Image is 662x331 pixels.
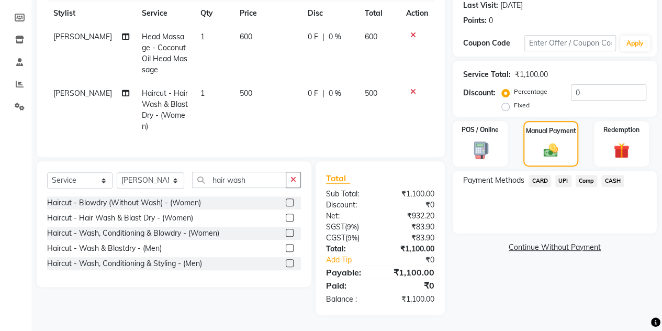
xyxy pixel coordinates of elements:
[539,142,563,159] img: _cash.svg
[390,255,442,266] div: ₹0
[576,175,598,187] span: Comp
[463,175,524,186] span: Payment Methods
[47,228,219,239] div: Haircut - Wash, Conditioning & Blowdry - (Women)
[603,125,639,135] label: Redemption
[463,69,511,80] div: Service Total:
[318,294,380,305] div: Balance :
[358,2,400,25] th: Total
[347,223,357,231] span: 9%
[455,242,655,253] a: Continue Without Payment
[194,2,233,25] th: Qty
[529,175,551,187] span: CARD
[318,266,380,279] div: Payable:
[47,243,162,254] div: Haircut - Wash & Blastdry - (Men)
[380,211,442,222] div: ₹932.20
[200,89,205,98] span: 1
[463,38,524,49] div: Coupon Code
[380,222,442,233] div: ₹83.90
[380,233,442,244] div: ₹83.90
[380,266,442,279] div: ₹1,100.00
[620,36,650,51] button: Apply
[200,32,205,41] span: 1
[326,173,350,184] span: Total
[318,211,380,222] div: Net:
[142,89,188,131] span: Haircut - Hair Wash & Blast Dry - (Women)
[318,222,380,233] div: ( )
[463,87,496,98] div: Discount:
[47,2,136,25] th: Stylist
[326,222,345,231] span: SGST
[609,141,634,160] img: _gift.svg
[364,89,377,98] span: 500
[47,197,201,208] div: Haircut - Blowdry (Without Wash) - (Women)
[233,2,301,25] th: Price
[329,88,341,99] span: 0 %
[364,32,377,41] span: 600
[380,279,442,292] div: ₹0
[192,172,286,188] input: Search or Scan
[322,31,324,42] span: |
[240,89,252,98] span: 500
[318,189,380,200] div: Sub Total:
[240,32,252,41] span: 600
[301,2,358,25] th: Disc
[526,126,576,136] label: Manual Payment
[329,31,341,42] span: 0 %
[318,279,380,292] div: Paid:
[347,234,357,242] span: 9%
[308,88,318,99] span: 0 F
[318,233,380,244] div: ( )
[326,233,345,242] span: CGST
[463,15,487,26] div: Points:
[380,200,442,211] div: ₹0
[53,32,112,41] span: [PERSON_NAME]
[47,213,193,224] div: Haircut - Hair Wash & Blast Dry - (Women)
[515,69,548,80] div: ₹1,100.00
[467,141,493,160] img: _pos-terminal.svg
[400,2,434,25] th: Action
[318,244,380,255] div: Total:
[318,200,380,211] div: Discount:
[380,189,442,200] div: ₹1,100.00
[47,258,202,269] div: Haircut - Wash, Conditioning & Styling - (Men)
[308,31,318,42] span: 0 F
[514,101,530,110] label: Fixed
[318,255,390,266] a: Add Tip
[555,175,571,187] span: UPI
[53,89,112,98] span: [PERSON_NAME]
[601,175,624,187] span: CASH
[524,35,616,51] input: Enter Offer / Coupon Code
[514,87,547,96] label: Percentage
[142,32,187,74] span: Head Massage - Coconut Oil Head Massage
[489,15,493,26] div: 0
[322,88,324,99] span: |
[136,2,194,25] th: Service
[380,244,442,255] div: ₹1,100.00
[380,294,442,305] div: ₹1,100.00
[462,125,499,135] label: POS / Online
